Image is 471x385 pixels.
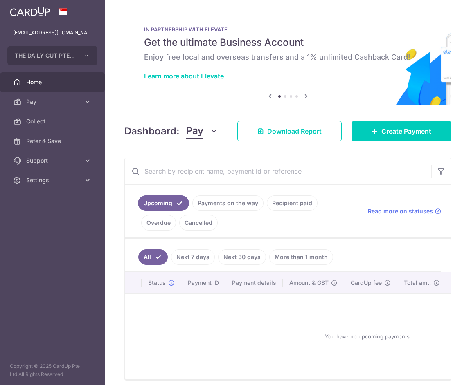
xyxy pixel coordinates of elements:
span: Home [26,78,80,86]
a: Create Payment [352,121,451,141]
h5: Get the ultimate Business Account [144,36,432,49]
p: IN PARTNERSHIP WITH ELEVATE [144,26,432,33]
input: Search by recipient name, payment id or reference [125,158,431,184]
a: Cancelled [179,215,218,231]
a: Next 7 days [171,249,215,265]
a: Payments on the way [192,195,264,211]
span: Status [148,279,166,287]
span: Create Payment [381,126,431,136]
a: Upcoming [138,195,189,211]
span: CardUp fee [351,279,382,287]
span: Collect [26,117,80,125]
th: Payment details [225,272,283,293]
p: [EMAIL_ADDRESS][DOMAIN_NAME] [13,29,92,37]
a: Download Report [237,121,342,141]
a: More than 1 month [269,249,333,265]
button: Pay [186,123,218,139]
span: Read more on statuses [368,207,433,215]
a: Recipient paid [267,195,318,211]
span: Download Report [267,126,322,136]
th: Payment ID [181,272,225,293]
a: Learn more about Elevate [144,72,224,80]
img: Renovation banner [124,13,451,105]
span: Settings [26,176,80,184]
button: THE DAILY CUT PTE. LTD. [7,46,97,65]
img: CardUp [10,7,50,16]
span: Support [26,157,80,165]
h6: Enjoy free local and overseas transfers and a 1% unlimited Cashback Card! [144,52,432,62]
a: Next 30 days [218,249,266,265]
span: Pay [186,123,203,139]
span: Refer & Save [26,137,80,145]
a: Read more on statuses [368,207,441,215]
h4: Dashboard: [124,124,180,139]
span: Total amt. [404,279,431,287]
a: Overdue [141,215,176,231]
span: Amount & GST [289,279,329,287]
span: THE DAILY CUT PTE. LTD. [15,51,75,60]
iframe: Opens a widget where you can find more information [418,360,463,381]
span: Pay [26,98,80,106]
a: All [138,249,168,265]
